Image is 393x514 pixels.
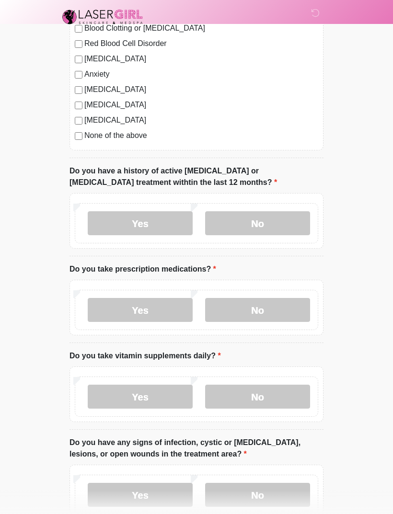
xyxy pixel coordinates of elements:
[88,483,193,507] label: Yes
[75,71,82,79] input: Anxiety
[205,483,310,507] label: No
[84,38,318,49] label: Red Blood Cell Disorder
[88,298,193,322] label: Yes
[84,84,318,95] label: [MEDICAL_DATA]
[205,211,310,235] label: No
[84,69,318,80] label: Anxiety
[88,385,193,409] label: Yes
[75,102,82,109] input: [MEDICAL_DATA]
[75,56,82,63] input: [MEDICAL_DATA]
[88,211,193,235] label: Yes
[205,298,310,322] label: No
[69,165,324,188] label: Do you have a history of active [MEDICAL_DATA] or [MEDICAL_DATA] treatment withtin the last 12 mo...
[84,114,318,126] label: [MEDICAL_DATA]
[75,40,82,48] input: Red Blood Cell Disorder
[75,132,82,140] input: None of the above
[75,86,82,94] input: [MEDICAL_DATA]
[84,99,318,111] label: [MEDICAL_DATA]
[75,117,82,125] input: [MEDICAL_DATA]
[205,385,310,409] label: No
[69,350,221,362] label: Do you take vitamin supplements daily?
[69,263,216,275] label: Do you take prescription medications?
[84,53,318,65] label: [MEDICAL_DATA]
[60,7,145,26] img: Laser Girl Med Spa LLC Logo
[69,437,324,460] label: Do you have any signs of infection, cystic or [MEDICAL_DATA], lesions, or open wounds in the trea...
[84,130,318,141] label: None of the above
